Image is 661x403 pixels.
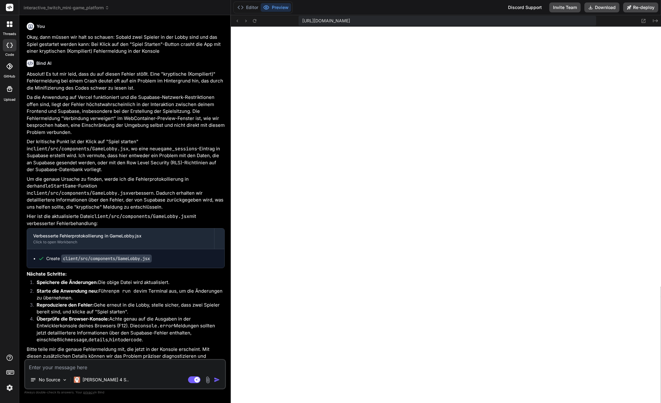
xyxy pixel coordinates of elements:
[68,337,87,343] code: message
[36,60,52,66] h6: Bind AI
[584,2,619,12] button: Download
[27,94,225,136] p: Da die Anwendung auf Vercel funktioniert und die Supabase-Netzwerk-Restriktionen offen sind, lieg...
[24,389,226,395] p: Always double-check its answers. Your in Bind
[137,323,174,329] code: console.error
[33,240,208,245] div: Click to open Workbench
[46,255,152,262] div: Create
[261,3,291,12] button: Preview
[37,23,45,29] h6: You
[504,2,546,12] div: Discord Support
[37,316,109,322] strong: Überprüfe die Browser-Konsole:
[74,377,80,383] img: Claude 4 Sonnet
[623,2,658,12] button: Re-deploy
[88,337,108,343] code: details
[27,176,225,211] p: Um die genaue Ursache zu finden, werde ich die Fehlerprotokollierung in der -Funktion in verbesse...
[235,3,261,12] button: Editor
[27,34,225,55] p: Okay, dann müssen wir halt so schauen: Sobald zwei Spieler in der Lobby sind und das Spiel gestar...
[204,376,211,383] img: attachment
[27,213,225,227] p: Hier ist die aktualisierte Datei mit verbesserter Fehlerbehandlung:
[27,138,225,173] p: Der kritische Punkt ist der Klick auf "Spiel starten" in , wo eine neue -Eintrag in Supabase erst...
[92,213,189,219] code: client/src/components/GameLobby.jsx
[37,302,94,308] strong: Reproduziere den Fehler:
[231,27,661,403] iframe: Preview
[27,71,225,92] p: Absolut! Es tut mir leid, dass du auf diesen Fehler stößt. Eine "kryptische (Kompiliert)" Fehlerm...
[39,377,60,383] p: No Source
[3,31,16,37] label: threads
[62,377,67,383] img: Pick Models
[31,146,128,152] code: client/src/components/GameLobby.jsx
[214,377,220,383] img: icon
[27,346,225,367] p: Bitte teile mir die genaue Fehlermeldung mit, die jetzt in der Konsole erscheint. Mit diesen zusä...
[32,316,225,343] li: Achte genau auf die Ausgaben in der Entwicklerkonsole deines Browsers (F12). Die Meldungen sollte...
[24,5,109,11] span: interactive_twitch_mini-game_platform
[37,288,98,294] strong: Starte die Anwendung neu:
[4,74,15,79] label: GitHub
[32,279,225,288] li: Die obige Datei wird aktualisiert.
[109,337,120,343] code: hint
[4,97,16,102] label: Upload
[549,2,581,12] button: Invite Team
[27,228,214,249] button: Verbesserte Fehlerprotokollierung in GameLobby.jsxClick to open Workbench
[34,183,76,189] code: handleStartGame
[83,390,94,394] span: privacy
[83,377,129,383] p: [PERSON_NAME] 4 S..
[302,18,350,24] span: [URL][DOMAIN_NAME]
[31,190,128,196] code: client/src/components/GameLobby.jsx
[37,279,98,285] strong: Speichere die Änderungen:
[4,383,15,393] img: settings
[33,233,208,239] div: Verbesserte Fehlerprotokollierung in GameLobby.jsx
[131,337,142,343] code: code
[32,288,225,302] li: Führe im Terminal aus, um die Änderungen zu übernehmen.
[161,146,197,152] code: game_sessions
[32,302,225,316] li: Gehe erneut in die Lobby, stelle sicher, dass zwei Spieler bereit sind, und klicke auf "Spiel sta...
[27,271,67,277] strong: Nächste Schritte:
[111,288,142,294] code: npm run dev
[5,52,14,57] label: code
[61,255,152,263] code: client/src/components/GameLobby.jsx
